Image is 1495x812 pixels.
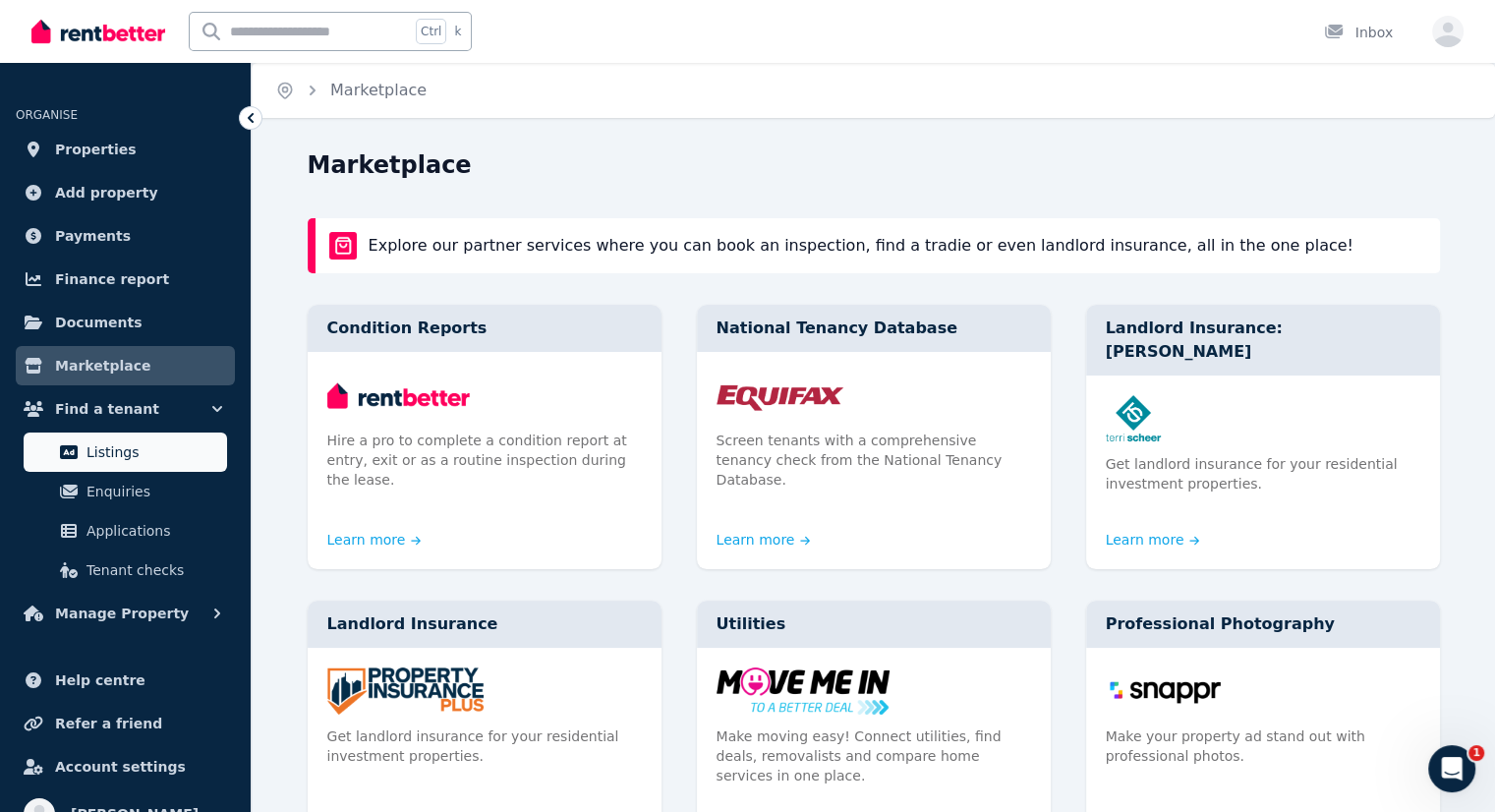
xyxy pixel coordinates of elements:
a: Marketplace [330,81,427,99]
span: Applications [86,519,219,543]
button: Manage Property [16,594,235,633]
span: Ctrl [416,19,446,44]
h1: Marketplace [308,149,472,181]
button: Find a tenant [16,389,235,429]
p: Get landlord insurance for your residential investment properties. [327,726,642,766]
img: Condition Reports [327,372,642,419]
nav: Breadcrumb [252,63,450,118]
a: Learn more [1106,530,1200,550]
a: Applications [24,511,227,551]
a: Documents [16,303,235,342]
span: ORGANISE [16,108,78,122]
img: Landlord Insurance: Terri Scheer [1106,395,1420,442]
img: Utilities [717,667,1031,715]
span: 1 [1468,745,1484,761]
span: Marketplace [55,354,150,377]
p: Make moving easy! Connect utilities, find deals, removalists and compare home services in one place. [717,726,1031,785]
p: Screen tenants with a comprehensive tenancy check from the National Tenancy Database. [717,431,1031,490]
span: Properties [55,138,137,161]
span: Documents [55,311,143,334]
img: Professional Photography [1106,667,1420,715]
img: National Tenancy Database [717,372,1031,419]
a: Help centre [16,661,235,700]
span: Refer a friend [55,712,162,735]
span: Account settings [55,755,186,779]
iframe: Intercom live chat [1428,745,1475,792]
a: Account settings [16,747,235,786]
a: Properties [16,130,235,169]
div: Landlord Insurance: [PERSON_NAME] [1086,305,1440,376]
a: Payments [16,216,235,256]
div: Landlord Insurance [308,601,661,648]
span: Finance report [55,267,169,291]
span: Find a tenant [55,397,159,421]
a: Listings [24,433,227,472]
span: Listings [86,440,219,464]
a: Finance report [16,260,235,299]
div: Condition Reports [308,305,661,352]
span: Tenant checks [86,558,219,582]
a: Tenant checks [24,551,227,590]
span: Help centre [55,668,145,692]
img: Landlord Insurance [327,667,642,715]
p: Make your property ad stand out with professional photos. [1106,726,1420,766]
div: Utilities [697,601,1051,648]
a: Marketplace [16,346,235,385]
span: Payments [55,224,131,248]
a: Refer a friend [16,704,235,743]
a: Learn more [327,530,422,550]
a: Add property [16,173,235,212]
span: Add property [55,181,158,204]
div: National Tenancy Database [697,305,1051,352]
p: Explore our partner services where you can book an inspection, find a tradie or even landlord ins... [369,234,1353,258]
img: rentBetter Marketplace [329,232,357,260]
p: Get landlord insurance for your residential investment properties. [1106,454,1420,493]
img: RentBetter [31,17,165,46]
div: Professional Photography [1086,601,1440,648]
a: Enquiries [24,472,227,511]
p: Hire a pro to complete a condition report at entry, exit or as a routine inspection during the le... [327,431,642,490]
div: Inbox [1324,23,1393,42]
span: k [454,24,461,39]
span: Manage Property [55,602,189,625]
a: Learn more [717,530,811,550]
span: Enquiries [86,480,219,503]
